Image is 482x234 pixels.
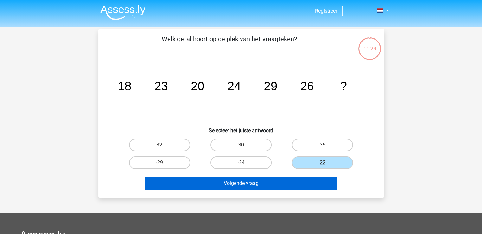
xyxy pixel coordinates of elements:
tspan: 23 [154,79,168,93]
tspan: 24 [227,79,241,93]
label: -29 [129,156,190,169]
button: Volgende vraag [145,177,337,190]
tspan: ? [340,79,347,93]
label: 35 [292,139,353,151]
a: Registreer [315,8,337,14]
label: 82 [129,139,190,151]
div: 11:24 [358,37,382,53]
tspan: 20 [191,79,204,93]
label: 22 [292,156,353,169]
p: Welk getal hoort op de plek van het vraagteken? [108,34,350,53]
tspan: 26 [300,79,314,93]
img: Assessly [100,5,145,20]
label: -24 [210,156,272,169]
h6: Selecteer het juiste antwoord [108,122,374,133]
tspan: 29 [264,79,277,93]
tspan: 18 [118,79,131,93]
label: 30 [210,139,272,151]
